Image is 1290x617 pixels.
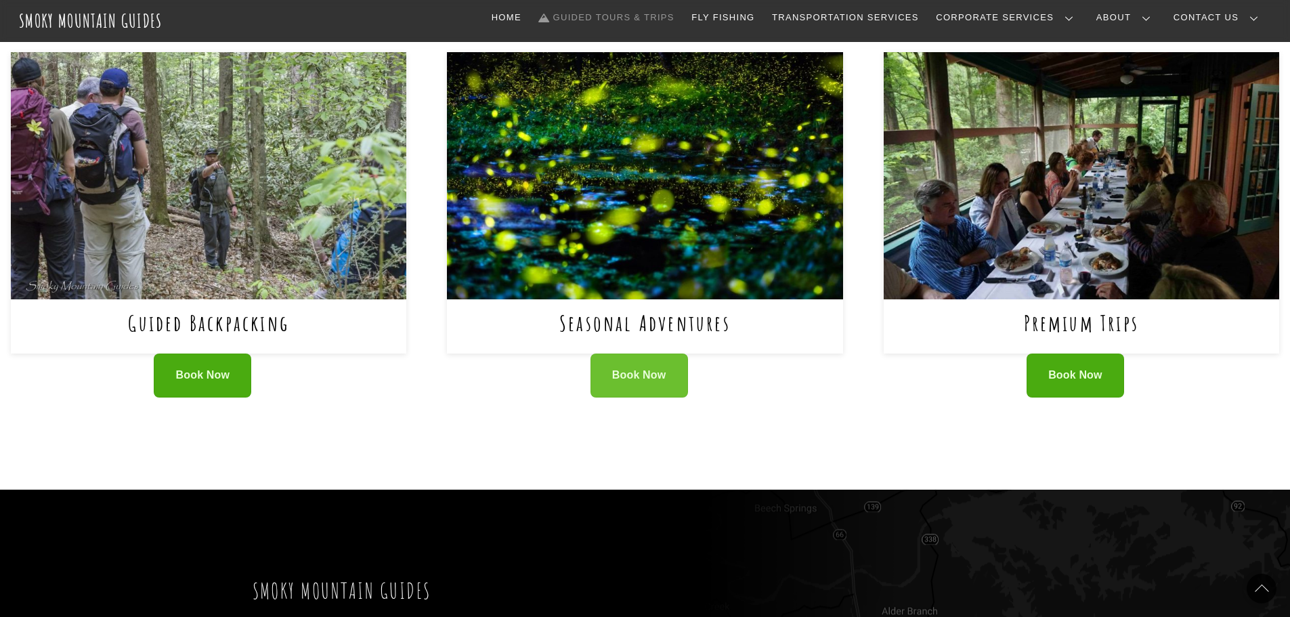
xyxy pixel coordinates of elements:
a: Seasonal Adventures [559,309,731,337]
a: About [1091,3,1161,32]
span: Book Now [612,368,666,383]
a: Smoky Mountain Guides [19,9,163,32]
a: Premium Trips [1024,309,1140,337]
img: Guided Backpacking [11,52,406,299]
span: Book Now [176,368,230,383]
a: Corporate Services [930,3,1084,32]
a: Transportation Services [767,3,924,32]
a: Fly Fishing [686,3,760,32]
img: Premium Trips [884,52,1279,299]
a: Smoky Mountain Guides [253,578,431,604]
a: Book Now [1027,354,1124,398]
a: Book Now [590,354,688,398]
span: Book Now [1048,368,1102,383]
img: Seasonal Adventures [447,52,842,299]
a: Book Now [154,354,251,398]
a: Home [486,3,527,32]
a: Guided Tours & Trips [534,3,680,32]
a: Contact Us [1168,3,1269,32]
a: Guided Backpacking [128,309,289,337]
